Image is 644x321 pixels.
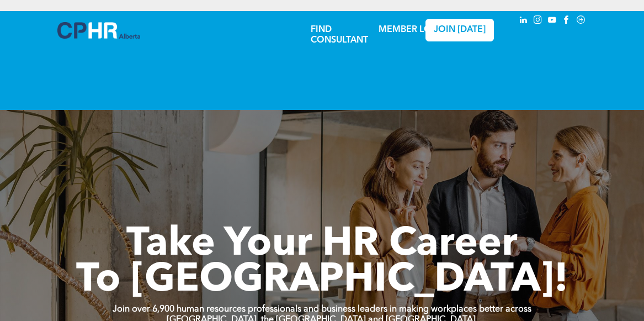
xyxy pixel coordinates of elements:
a: MEMBER LOGIN [379,25,448,34]
span: Take Your HR Career [126,225,518,265]
a: linkedin [518,14,530,29]
span: To [GEOGRAPHIC_DATA]! [76,261,568,301]
strong: Join over 6,900 human resources professionals and business leaders in making workplaces better ac... [113,305,531,314]
a: youtube [546,14,558,29]
a: FIND CONSULTANT [311,25,368,45]
img: A blue and white logo for cp alberta [57,22,140,39]
a: instagram [532,14,544,29]
a: facebook [561,14,573,29]
a: JOIN [DATE] [425,19,494,41]
a: Social network [575,14,587,29]
span: JOIN [DATE] [434,25,486,35]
